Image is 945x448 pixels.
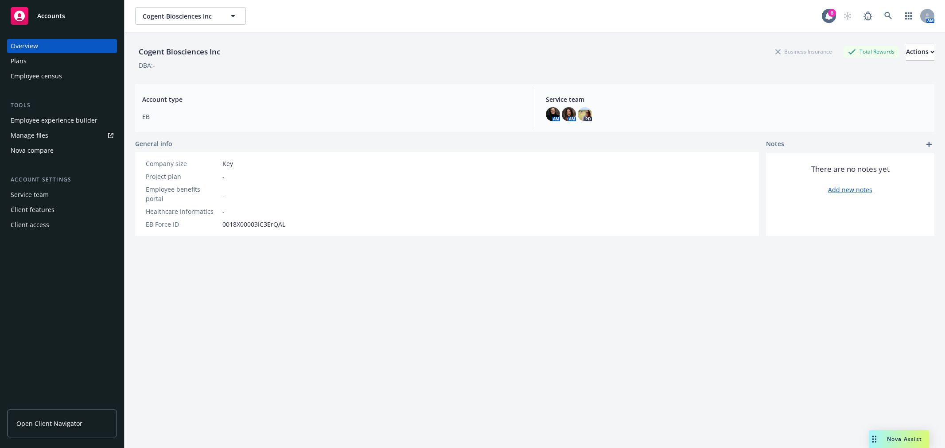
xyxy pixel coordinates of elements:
[146,220,219,229] div: EB Force ID
[7,188,117,202] a: Service team
[7,203,117,217] a: Client features
[7,39,117,53] a: Overview
[906,43,934,61] button: Actions
[11,143,54,158] div: Nova compare
[887,435,922,443] span: Nova Assist
[7,128,117,143] a: Manage files
[839,7,856,25] a: Start snowing
[135,139,172,148] span: General info
[11,128,48,143] div: Manage files
[7,101,117,110] div: Tools
[562,107,576,121] img: photo
[7,54,117,68] a: Plans
[142,95,524,104] span: Account type
[7,143,117,158] a: Nova compare
[766,139,784,150] span: Notes
[7,218,117,232] a: Client access
[828,9,836,17] div: 8
[828,185,872,194] a: Add new notes
[37,12,65,19] span: Accounts
[578,107,592,121] img: photo
[222,220,285,229] span: 0018X00003IC3ErQAL
[16,419,82,428] span: Open Client Navigator
[146,185,219,203] div: Employee benefits portal
[135,46,224,58] div: Cogent Biosciences Inc
[139,61,155,70] div: DBA: -
[546,107,560,121] img: photo
[11,188,49,202] div: Service team
[869,430,929,448] button: Nova Assist
[811,164,890,174] span: There are no notes yet
[7,113,117,127] a: Employee experience builder
[859,7,877,25] a: Report a Bug
[869,430,880,448] div: Drag to move
[142,112,524,121] span: EB
[11,113,97,127] div: Employee experience builder
[924,139,934,150] a: add
[11,218,49,232] div: Client access
[135,7,246,25] button: Cogent Biosciences Inc
[844,46,899,57] div: Total Rewards
[11,203,54,217] div: Client features
[7,4,117,28] a: Accounts
[11,39,38,53] div: Overview
[222,189,225,199] span: -
[900,7,918,25] a: Switch app
[146,159,219,168] div: Company size
[146,207,219,216] div: Healthcare Informatics
[11,69,62,83] div: Employee census
[146,172,219,181] div: Project plan
[546,95,928,104] span: Service team
[143,12,219,21] span: Cogent Biosciences Inc
[11,54,27,68] div: Plans
[771,46,836,57] div: Business Insurance
[222,159,233,168] span: Key
[879,7,897,25] a: Search
[7,69,117,83] a: Employee census
[222,172,225,181] span: -
[906,43,934,60] div: Actions
[7,175,117,184] div: Account settings
[222,207,225,216] span: -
